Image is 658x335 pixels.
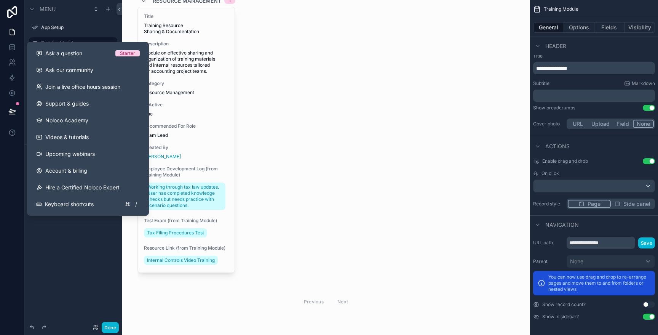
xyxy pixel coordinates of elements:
[40,5,56,13] span: Menu
[594,22,625,33] button: Fields
[533,258,564,264] label: Parent
[533,90,655,102] div: scrollable content
[45,50,82,57] span: Ask a question
[624,22,655,33] button: Visibility
[45,150,95,158] span: Upcoming webinars
[533,121,564,127] label: Cover photo
[45,133,89,141] span: Videos & tutorials
[30,162,146,179] a: Account & billing
[542,158,588,164] span: Enable drag and drop
[30,62,146,79] a: Ask our community
[533,62,655,74] div: scrollable content
[633,120,654,128] button: None
[45,167,87,175] span: Account & billing
[588,120,613,128] button: Upload
[632,80,655,87] span: Markdown
[41,24,116,30] label: App Setup
[545,221,579,229] span: Navigation
[45,117,88,124] span: Noloco Academy
[30,179,146,196] button: Hire a Certified Noloco Expert
[533,22,564,33] button: General
[545,143,570,150] span: Actions
[548,274,650,292] p: You can now use drag and drop to re-arrange pages and move them to and from folders or nested views
[30,196,146,213] button: Keyboard shortcuts/
[568,120,588,128] button: URL
[544,6,578,12] span: Training Module
[564,22,594,33] button: Options
[30,146,146,162] a: Upcoming webinars
[542,301,586,308] label: Show record count?
[533,80,549,87] label: Subtitle
[45,83,120,91] span: Join a live office hours session
[638,237,655,248] button: Save
[30,129,146,146] a: Videos & tutorials
[533,53,655,59] label: Title
[570,258,583,265] span: None
[30,95,146,112] a: Support & guides
[623,200,650,208] span: Side panel
[45,100,89,107] span: Support & guides
[30,79,146,95] a: Join a live office hours session
[45,184,120,191] span: Hire a Certified Noloco Expert
[41,40,113,46] label: Training Module
[541,170,559,176] span: On click
[545,42,566,50] span: Header
[533,201,564,207] label: Record style
[45,66,93,74] span: Ask our community
[30,112,146,129] a: Noloco Academy
[588,200,601,208] span: Page
[133,201,139,207] span: /
[533,105,575,111] div: Show breadcrumbs
[624,80,655,87] a: Markdown
[533,240,564,246] label: URL path
[613,120,633,128] button: Field
[567,255,655,268] button: None
[120,50,135,56] div: Starter
[30,45,146,62] button: Ask a questionStarter
[45,200,94,208] span: Keyboard shortcuts
[102,322,119,333] button: Done
[542,314,579,320] label: Show in sidebar?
